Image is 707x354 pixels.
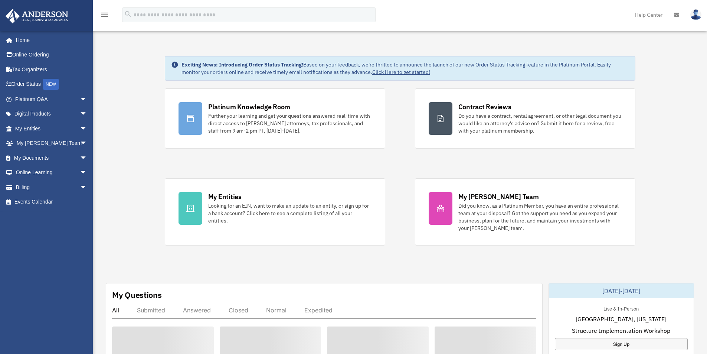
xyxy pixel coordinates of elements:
[576,315,667,324] span: [GEOGRAPHIC_DATA], [US_STATE]
[458,102,511,111] div: Contract Reviews
[5,195,98,210] a: Events Calendar
[80,107,95,122] span: arrow_drop_down
[80,136,95,151] span: arrow_drop_down
[208,192,242,201] div: My Entities
[415,178,635,246] a: My [PERSON_NAME] Team Did you know, as a Platinum Member, you have an entire professional team at...
[80,121,95,136] span: arrow_drop_down
[229,306,248,314] div: Closed
[208,102,291,111] div: Platinum Knowledge Room
[5,92,98,107] a: Platinum Q&Aarrow_drop_down
[80,165,95,181] span: arrow_drop_down
[181,61,629,76] div: Based on your feedback, we're thrilled to announce the launch of our new Order Status Tracking fe...
[5,62,98,77] a: Tax Organizers
[80,150,95,166] span: arrow_drop_down
[304,306,333,314] div: Expedited
[458,192,539,201] div: My [PERSON_NAME] Team
[43,79,59,90] div: NEW
[690,9,701,20] img: User Pic
[112,289,162,301] div: My Questions
[5,107,98,121] a: Digital Productsarrow_drop_down
[5,150,98,165] a: My Documentsarrow_drop_down
[80,180,95,195] span: arrow_drop_down
[5,136,98,151] a: My [PERSON_NAME] Teamarrow_drop_down
[112,306,119,314] div: All
[5,165,98,180] a: Online Learningarrow_drop_down
[137,306,165,314] div: Submitted
[100,10,109,19] i: menu
[181,61,303,68] strong: Exciting News: Introducing Order Status Tracking!
[80,92,95,107] span: arrow_drop_down
[266,306,287,314] div: Normal
[183,306,211,314] div: Answered
[555,338,688,350] a: Sign Up
[165,178,385,246] a: My Entities Looking for an EIN, want to make an update to an entity, or sign up for a bank accoun...
[372,69,430,75] a: Click Here to get started!
[3,9,71,23] img: Anderson Advisors Platinum Portal
[5,48,98,62] a: Online Ordering
[415,88,635,149] a: Contract Reviews Do you have a contract, rental agreement, or other legal document you would like...
[124,10,132,18] i: search
[208,112,371,134] div: Further your learning and get your questions answered real-time with direct access to [PERSON_NAM...
[5,121,98,136] a: My Entitiesarrow_drop_down
[5,33,95,48] a: Home
[5,180,98,195] a: Billingarrow_drop_down
[572,326,670,335] span: Structure Implementation Workshop
[5,77,98,92] a: Order StatusNEW
[458,202,622,232] div: Did you know, as a Platinum Member, you have an entire professional team at your disposal? Get th...
[100,13,109,19] a: menu
[458,112,622,134] div: Do you have a contract, rental agreement, or other legal document you would like an attorney's ad...
[598,304,645,312] div: Live & In-Person
[549,283,694,298] div: [DATE]-[DATE]
[165,88,385,149] a: Platinum Knowledge Room Further your learning and get your questions answered real-time with dire...
[208,202,371,224] div: Looking for an EIN, want to make an update to an entity, or sign up for a bank account? Click her...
